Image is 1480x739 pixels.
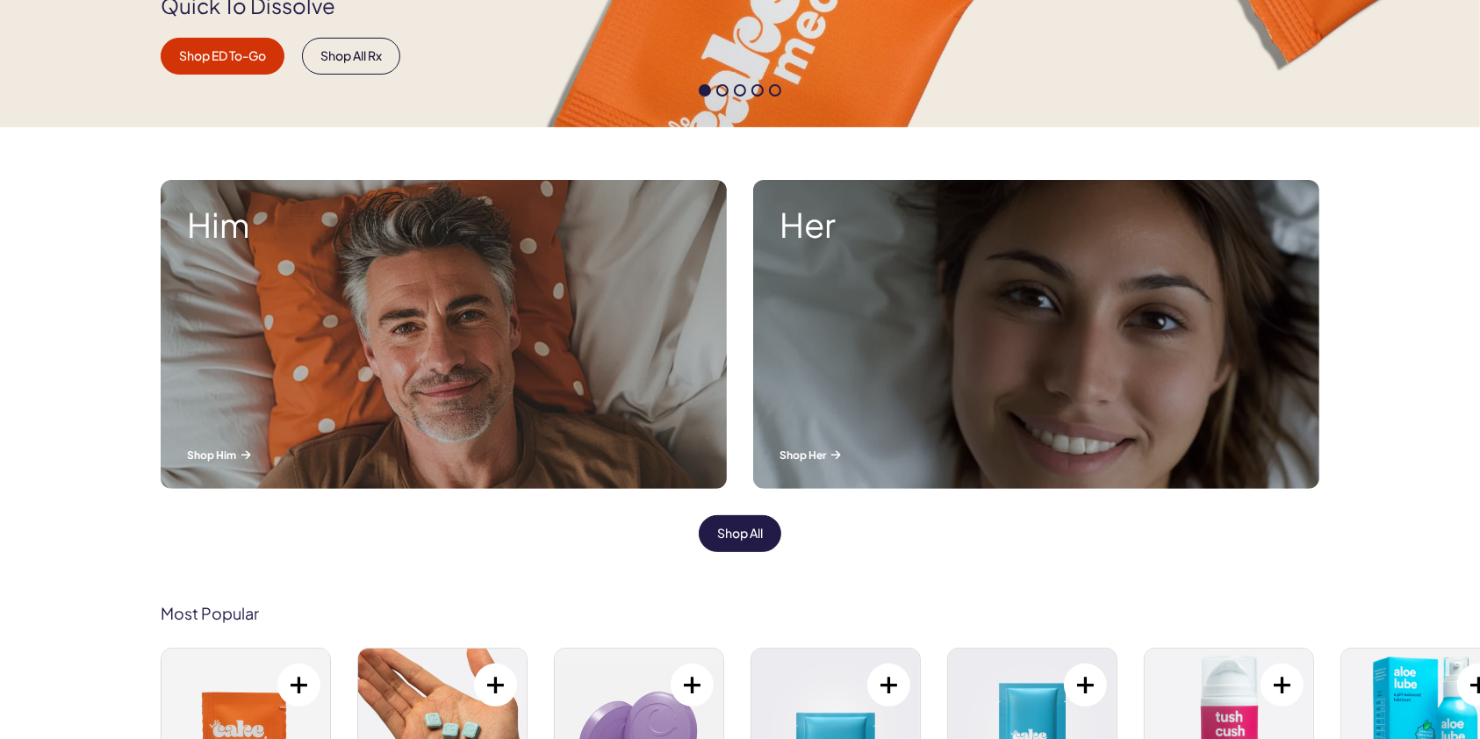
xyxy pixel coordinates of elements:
[699,515,781,552] a: Shop All
[187,448,700,463] p: Shop Him
[302,38,400,75] a: Shop All Rx
[161,38,284,75] a: Shop ED To-Go
[187,206,700,243] strong: Him
[780,448,1293,463] p: Shop Her
[147,167,740,502] a: A man smiling while lying in bed. Him Shop Him
[780,206,1293,243] strong: Her
[740,167,1333,502] a: A woman smiling while lying in bed. Her Shop Her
